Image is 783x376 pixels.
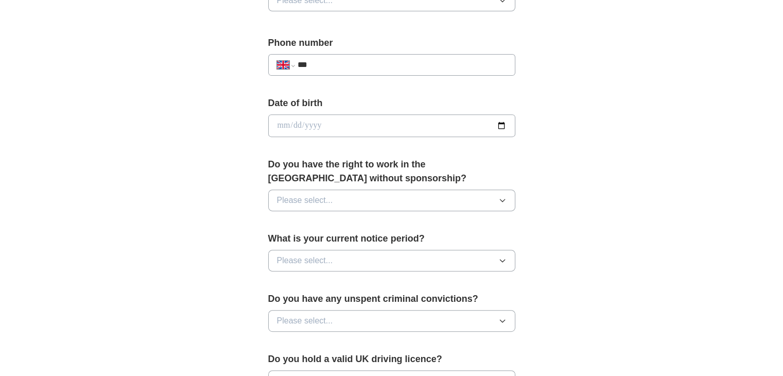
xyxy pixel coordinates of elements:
[268,36,515,50] label: Phone number
[277,194,333,207] span: Please select...
[268,292,515,306] label: Do you have any unspent criminal convictions?
[268,250,515,271] button: Please select...
[268,232,515,246] label: What is your current notice period?
[277,315,333,327] span: Please select...
[268,190,515,211] button: Please select...
[277,254,333,267] span: Please select...
[268,310,515,332] button: Please select...
[268,158,515,185] label: Do you have the right to work in the [GEOGRAPHIC_DATA] without sponsorship?
[268,96,515,110] label: Date of birth
[268,352,515,366] label: Do you hold a valid UK driving licence?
